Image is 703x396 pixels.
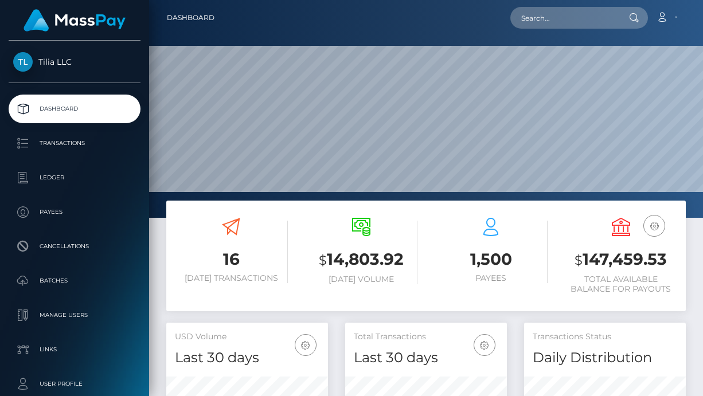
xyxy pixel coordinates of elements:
[24,9,126,32] img: MassPay Logo
[13,307,136,324] p: Manage Users
[9,95,140,123] a: Dashboard
[575,252,583,268] small: $
[175,248,288,270] h3: 16
[167,6,214,30] a: Dashboard
[533,331,677,343] h5: Transactions Status
[13,135,136,152] p: Transactions
[13,169,136,186] p: Ledger
[305,248,418,272] h3: 14,803.92
[565,248,678,272] h3: 147,459.53
[9,57,140,67] span: Tilia LLC
[13,100,136,117] p: Dashboard
[9,129,140,158] a: Transactions
[13,375,136,393] p: User Profile
[13,52,33,72] img: Tilia LLC
[175,348,319,368] h4: Last 30 days
[354,348,498,368] h4: Last 30 days
[9,335,140,364] a: Links
[533,348,677,368] h4: Daily Distribution
[435,273,548,283] h6: Payees
[13,203,136,221] p: Payees
[9,266,140,295] a: Batches
[9,198,140,226] a: Payees
[9,301,140,330] a: Manage Users
[9,232,140,261] a: Cancellations
[175,331,319,343] h5: USD Volume
[175,273,288,283] h6: [DATE] Transactions
[510,7,618,29] input: Search...
[354,331,498,343] h5: Total Transactions
[435,248,548,270] h3: 1,500
[565,275,678,294] h6: Total Available Balance for Payouts
[13,341,136,358] p: Links
[305,275,418,284] h6: [DATE] Volume
[9,163,140,192] a: Ledger
[13,272,136,289] p: Batches
[13,238,136,255] p: Cancellations
[319,252,327,268] small: $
